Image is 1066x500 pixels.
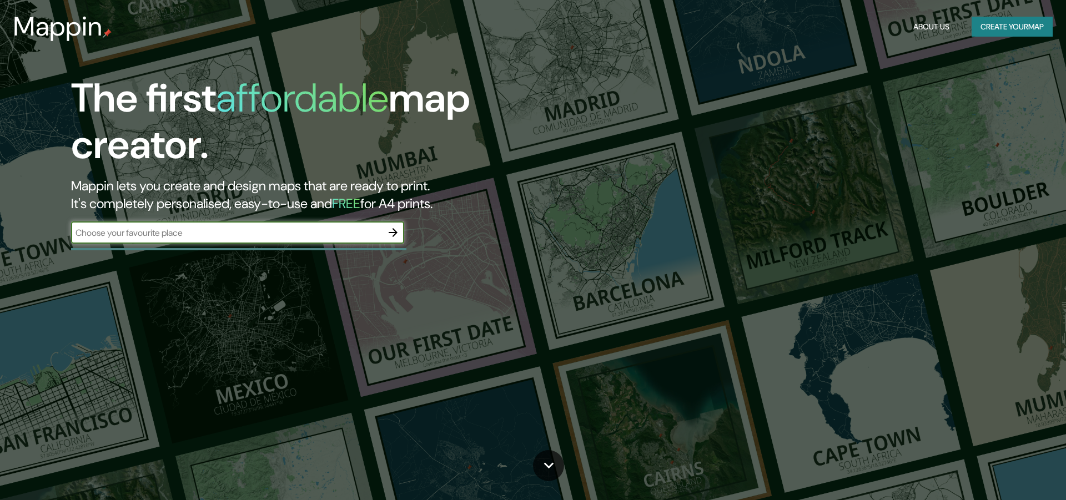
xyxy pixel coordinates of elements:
button: Create yourmap [972,17,1053,37]
input: Choose your favourite place [71,226,382,239]
h3: Mappin [13,11,103,42]
h2: Mappin lets you create and design maps that are ready to print. It's completely personalised, eas... [71,177,604,213]
img: mappin-pin [103,29,112,38]
h5: FREE [332,195,360,212]
h1: The first map creator. [71,75,604,177]
h1: affordable [216,72,389,124]
button: About Us [909,17,954,37]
